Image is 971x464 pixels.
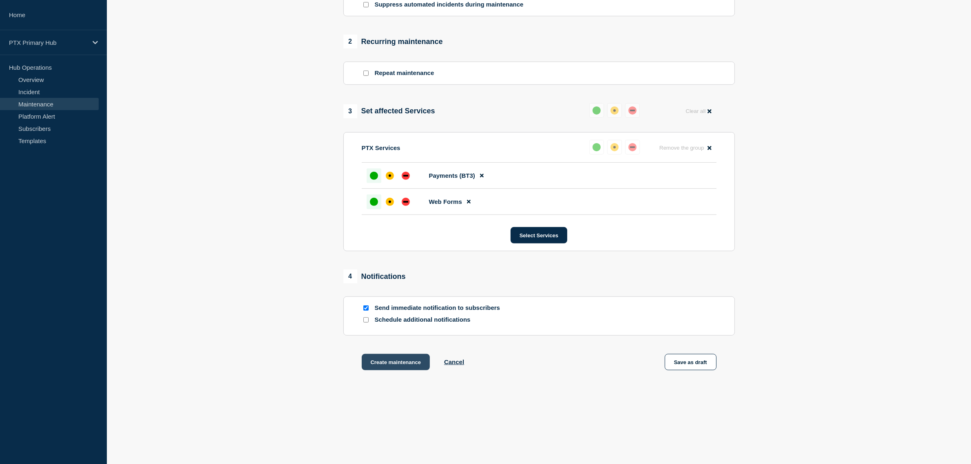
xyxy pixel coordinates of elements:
[343,35,443,49] div: Recurring maintenance
[362,354,430,370] button: Create maintenance
[659,145,704,151] span: Remove the group
[429,172,475,179] span: Payments (BT3)
[343,104,435,118] div: Set affected Services
[375,316,505,324] p: Schedule additional notifications
[589,140,604,155] button: up
[625,103,640,118] button: down
[610,106,619,115] div: affected
[628,143,637,151] div: down
[429,198,462,205] span: Web Forms
[444,358,464,365] button: Cancel
[343,270,357,283] span: 4
[625,140,640,155] button: down
[589,103,604,118] button: up
[665,354,717,370] button: Save as draft
[607,140,622,155] button: affected
[343,35,357,49] span: 2
[655,140,717,156] button: Remove the group
[343,270,406,283] div: Notifications
[363,317,369,323] input: Schedule additional notifications
[386,172,394,180] div: affected
[363,2,369,7] input: Suppress automated incidents during maintenance
[681,103,716,119] button: Clear all
[511,227,567,243] button: Select Services
[628,106,637,115] div: down
[402,172,410,180] div: down
[363,305,369,311] input: Send immediate notification to subscribers
[386,198,394,206] div: affected
[370,172,378,180] div: up
[593,106,601,115] div: up
[607,103,622,118] button: affected
[9,39,87,46] p: PTX Primary Hub
[362,144,400,151] p: PTX Services
[593,143,601,151] div: up
[375,69,434,77] p: Repeat maintenance
[343,104,357,118] span: 3
[402,198,410,206] div: down
[375,1,524,9] p: Suppress automated incidents during maintenance
[375,304,505,312] p: Send immediate notification to subscribers
[370,198,378,206] div: up
[363,71,369,76] input: Repeat maintenance
[610,143,619,151] div: affected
